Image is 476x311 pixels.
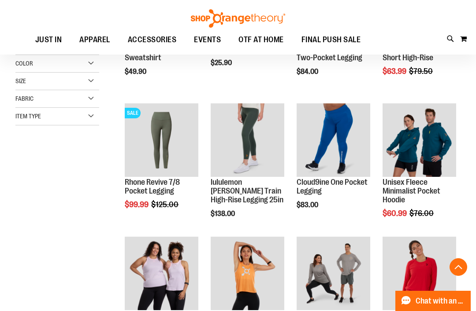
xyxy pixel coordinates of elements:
a: Unisex Fleece Minimalist Pocket Hoodie [383,178,440,204]
div: product [120,99,203,231]
img: Main view of 2024 October lululemon Wunder Train High-Rise [211,103,284,177]
span: Size [15,77,26,84]
a: JUST IN [26,30,71,50]
span: SALE [125,108,141,118]
img: Crop Mesh Muscle Tank primary image [211,237,284,310]
span: $84.00 [297,68,320,76]
span: $25.90 [211,59,233,67]
span: OTF AT HOME [238,30,284,50]
span: $76.00 [409,209,435,218]
img: Rhone Revive 7/8 Pocket Legging [125,103,198,177]
a: Rhone Revive 7/8 Pocket LeggingSALE [125,103,198,178]
img: Cloud9ine One Pocket Legging [297,103,370,177]
span: $79.50 [409,67,434,76]
img: Product image for Beyond Yoga Featherweight Daydreamer Pullover [383,237,456,310]
div: product [206,99,289,240]
a: Main view of 2024 October lululemon Wunder Train High-Rise [211,103,284,178]
div: product [292,99,375,231]
img: Shop Orangetheory [190,9,286,28]
span: Color [15,60,33,67]
span: EVENTS [194,30,221,50]
span: Fabric [15,95,33,102]
div: product [378,99,461,240]
a: APPAREL [71,30,119,50]
a: lululemon [PERSON_NAME] Train High-Rise Legging 25in [211,178,283,204]
a: Rhone Revive 7/8 Pocket Legging [125,178,180,195]
span: Item Type [15,113,41,120]
a: EVENTS [185,30,230,50]
a: FINAL PUSH SALE [293,30,370,50]
button: Chat with an Expert [395,291,471,311]
span: Chat with an Expert [416,297,465,305]
span: $60.99 [383,209,408,218]
span: $63.99 [383,67,408,76]
img: Rib Tank w/ Contrast Binding primary image [125,237,198,310]
span: $49.90 [125,68,148,76]
a: OTF AT HOME [230,30,293,50]
a: Cloud9ine One Pocket Legging [297,178,368,195]
span: $125.00 [151,200,180,209]
a: Unisex Fleece Minimalist Pocket Hoodie [383,103,456,178]
img: Unisex Fleece Minimalist Pocket Hoodie [383,103,456,177]
span: $138.00 [211,210,236,218]
a: ACCESSORIES [119,30,186,50]
a: Cloud9ine One Pocket Legging [297,103,370,178]
button: Back To Top [450,258,467,276]
span: FINAL PUSH SALE [301,30,361,50]
img: Unisex Long Sleeve Mesh Tee primary image [297,237,370,310]
span: ACCESSORIES [128,30,177,50]
span: $99.99 [125,200,150,209]
span: JUST IN [35,30,62,50]
span: APPAREL [79,30,110,50]
span: $83.00 [297,201,320,209]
